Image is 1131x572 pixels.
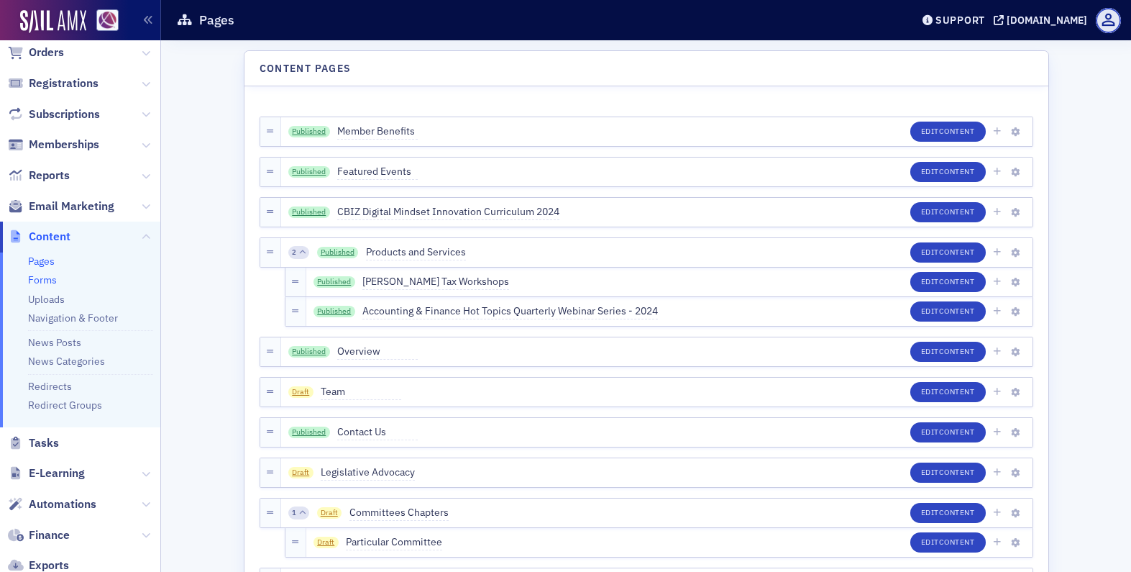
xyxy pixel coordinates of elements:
[939,467,975,477] span: Content
[910,162,986,182] button: EditContent
[910,272,986,292] button: EditContent
[362,274,509,290] span: [PERSON_NAME] Tax Workshops
[8,435,59,451] a: Tasks
[29,466,85,481] span: E-Learning
[321,465,415,481] span: Legislative Advocacy
[910,301,986,322] button: EditContent
[28,380,72,393] a: Redirects
[939,386,975,396] span: Content
[8,466,85,481] a: E-Learning
[313,306,355,317] a: Published
[292,248,296,258] span: 2
[29,435,59,451] span: Tasks
[939,537,975,547] span: Content
[939,206,975,217] span: Content
[939,126,975,136] span: Content
[337,425,418,440] span: Contact Us
[8,76,99,91] a: Registrations
[8,199,114,214] a: Email Marketing
[935,14,985,27] div: Support
[910,342,986,362] button: EditContent
[8,496,96,512] a: Automations
[288,386,313,398] span: Draft
[910,463,986,483] button: EditContent
[28,355,105,368] a: News Categories
[317,247,359,258] a: Published
[28,399,102,412] a: Redirect Groups
[29,76,99,91] span: Registrations
[337,344,418,360] span: Overview
[199,12,234,29] h1: Pages
[288,467,313,478] span: Draft
[29,199,114,214] span: Email Marketing
[1096,8,1121,33] span: Profile
[288,126,330,137] a: Published
[8,45,64,60] a: Orders
[96,9,119,32] img: SailAMX
[939,166,975,176] span: Content
[939,306,975,316] span: Content
[337,124,418,140] span: Member Benefits
[20,10,86,33] img: SailAMX
[313,276,355,288] a: Published
[29,527,70,543] span: Finance
[346,535,442,550] span: Particular Committee
[939,276,975,286] span: Content
[28,293,65,306] a: Uploads
[313,537,339,548] span: Draft
[362,304,658,319] span: Accounting & Finance Hot Topics Quarterly Webinar Series - 2024
[321,384,401,400] span: Team
[8,229,70,245] a: Content
[29,229,70,245] span: Content
[1007,14,1087,27] div: [DOMAIN_NAME]
[8,137,99,153] a: Memberships
[28,273,57,286] a: Forms
[288,206,330,218] a: Published
[292,508,296,518] span: 1
[288,427,330,438] a: Published
[910,503,986,523] button: EditContent
[337,204,559,220] span: CBIZ Digital Mindset Innovation Curriculum 2024
[28,312,118,324] a: Navigation & Footer
[910,422,986,442] button: EditContent
[8,168,70,183] a: Reports
[939,427,975,437] span: Content
[28,336,81,349] a: News Posts
[910,532,986,553] button: EditContent
[29,45,64,60] span: Orders
[8,527,70,543] a: Finance
[29,168,70,183] span: Reports
[260,61,352,76] h4: Content Pages
[337,164,418,180] span: Featured Events
[910,122,986,142] button: EditContent
[910,242,986,263] button: EditContent
[29,106,100,122] span: Subscriptions
[939,346,975,356] span: Content
[939,247,975,257] span: Content
[29,137,99,153] span: Memberships
[910,202,986,222] button: EditContent
[29,496,96,512] span: Automations
[86,9,119,34] a: View Homepage
[288,166,330,178] a: Published
[939,507,975,517] span: Content
[288,346,330,358] a: Published
[349,505,449,521] span: Committees Chapters
[994,15,1092,25] button: [DOMAIN_NAME]
[366,245,466,260] span: Products and Services
[317,507,342,519] span: Draft
[28,255,55,268] a: Pages
[8,106,100,122] a: Subscriptions
[910,382,986,402] button: EditContent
